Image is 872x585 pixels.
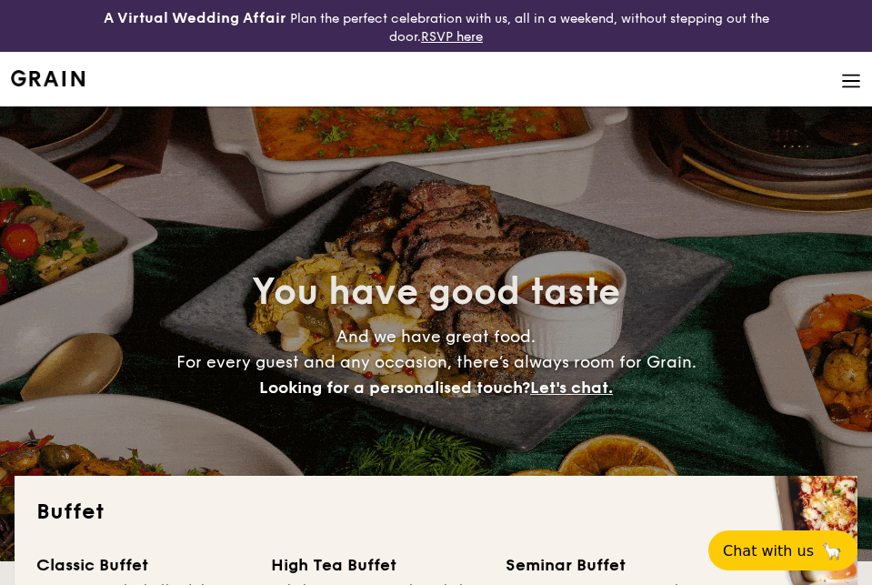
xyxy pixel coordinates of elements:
img: Grain [11,70,85,86]
span: Let's chat. [530,378,613,398]
span: 🦙 [821,540,843,561]
span: Chat with us [723,542,814,560]
img: icon-hamburger-menu.db5d7e83.svg [841,71,861,91]
a: RSVP here [421,29,483,45]
a: Logotype [11,70,85,86]
div: Seminar Buffet [506,552,718,578]
span: And we have great food. For every guest and any occasion, there’s always room for Grain. [176,327,697,398]
span: You have good taste [252,270,620,314]
h4: A Virtual Wedding Affair [104,7,286,29]
div: Plan the perfect celebration with us, all in a weekend, without stepping out the door. [73,7,799,45]
h2: Buffet [36,498,836,527]
span: Looking for a personalised touch? [259,378,530,398]
div: High Tea Buffet [271,552,484,578]
button: Chat with us🦙 [708,530,857,570]
div: Classic Buffet [36,552,249,578]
